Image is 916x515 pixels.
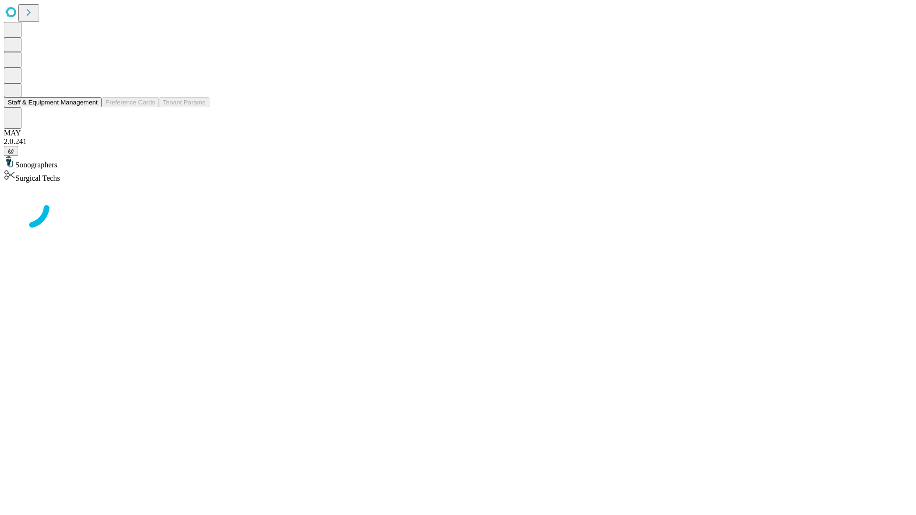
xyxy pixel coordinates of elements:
[4,129,912,137] div: MAY
[102,97,159,107] button: Preference Cards
[4,137,912,146] div: 2.0.241
[4,146,18,156] button: @
[4,97,102,107] button: Staff & Equipment Management
[4,169,912,183] div: Surgical Techs
[8,147,14,154] span: @
[4,156,912,169] div: Sonographers
[159,97,209,107] button: Tenant Params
